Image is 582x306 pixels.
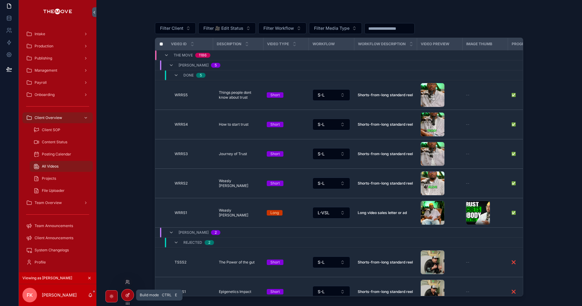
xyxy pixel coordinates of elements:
span: Publishing [35,56,52,61]
div: Short [270,181,280,186]
span: All Videos [42,164,59,169]
a: Short [267,151,305,157]
a: Production [22,41,93,52]
span: TSSS2 [175,260,186,265]
span: Rejected [183,240,202,245]
a: Shorts-from-long standard reel [358,93,413,97]
a: Weasly [PERSON_NAME] [216,176,259,191]
p: [PERSON_NAME] [42,292,77,298]
span: S-L [318,92,325,98]
span: WRRS4 [175,122,188,127]
a: ✅ [511,93,550,97]
strong: Long video sales letter or ad [358,210,407,215]
span: ✅ [511,122,516,127]
a: Long video sales letter or ad [358,210,413,215]
button: Select Button [313,178,350,189]
a: ✅ [511,210,550,215]
span: S-L [318,259,325,265]
a: Short [267,260,305,265]
div: 2 [208,240,210,245]
a: Shorts-from-long standard reel [358,289,413,294]
a: Select Button [312,207,350,219]
div: Short [270,260,280,265]
span: ✅ [511,181,516,186]
a: Select Button [312,177,350,189]
span: Things people dont know about trust [219,90,257,100]
span: TSSS1 [175,289,186,294]
a: Epigenetics Impact [216,287,259,297]
a: Long [267,210,305,216]
a: WRRS2 [175,181,209,186]
a: TSSS2 [175,260,209,265]
span: Team Overview [35,200,62,205]
span: System Changelogs [35,248,69,253]
span: Production [35,44,53,49]
a: -- [466,260,504,265]
a: Select Button [312,89,350,101]
span: Description [217,42,241,46]
a: Select Button [312,256,350,268]
a: WRRS3 [175,151,209,156]
div: Short [270,92,280,98]
span: How to start trust [219,122,249,127]
a: TSSS1 [175,289,209,294]
div: Short [270,122,280,127]
div: 2 [215,230,217,235]
a: Short [267,289,305,294]
span: Video Preview [421,42,449,46]
a: Shorts-from-long standard reel [358,151,413,156]
strong: Shorts-from-long standard reel [358,122,413,127]
a: -- [466,289,504,294]
span: Weasly [PERSON_NAME] [219,178,257,188]
span: ❌ [511,260,516,265]
span: [PERSON_NAME] [179,63,209,68]
a: Short [267,122,305,127]
span: -- [466,122,470,127]
span: Done [183,73,194,78]
a: System Changelogs [22,245,93,256]
div: 5 [215,63,217,68]
button: Select Button [313,119,350,130]
button: Select Button [313,89,350,101]
div: Long [270,210,279,216]
a: Short [267,92,305,98]
a: ❌ [511,289,550,294]
span: L-VSL [318,210,329,216]
span: File Uploader [42,188,65,193]
a: Team Overview [22,197,93,208]
span: ✅ [511,151,516,156]
span: FK [27,291,33,299]
span: Epigenetics Impact [219,289,251,294]
a: Client Announcements [22,233,93,243]
span: -- [466,181,470,186]
button: Select Button [313,257,350,268]
button: Select Button [313,286,350,297]
button: Select Button [309,22,362,34]
a: Publishing [22,53,93,64]
span: Filter 🎥 Edit Status [203,25,243,31]
a: Select Button [312,148,350,160]
span: S-L [318,289,325,295]
a: -- [466,151,504,156]
span: ✅ [511,210,516,215]
span: Onboarding [35,92,55,97]
button: Select Button [258,22,306,34]
a: Content Status [30,137,93,148]
strong: Shorts-from-long standard reel [358,260,413,264]
button: Select Button [155,22,196,34]
a: Management [22,65,93,76]
span: Image Thumb [466,42,492,46]
span: WRRS1 [175,210,187,215]
a: All Videos [30,161,93,172]
a: How to start trust [216,120,259,129]
span: E [173,293,178,297]
a: Things people dont know about trust [216,88,259,102]
a: Payroll [22,77,93,88]
span: WRRS2 [175,181,188,186]
a: Profile [22,257,93,268]
span: WRRS3 [175,151,188,156]
a: -- [466,122,504,127]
